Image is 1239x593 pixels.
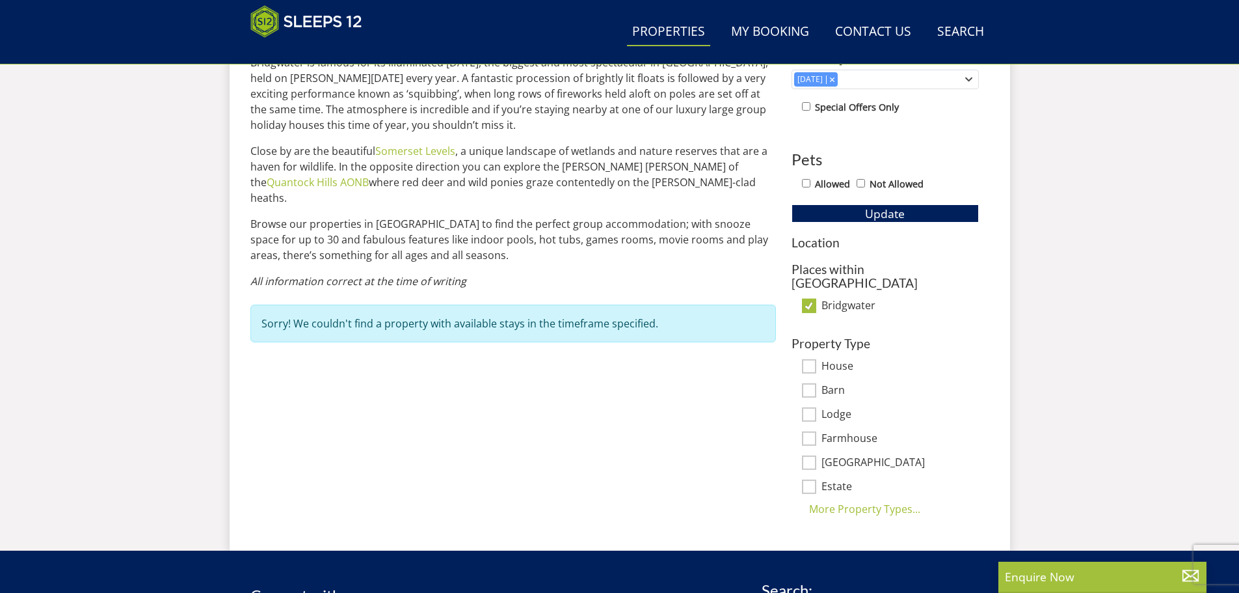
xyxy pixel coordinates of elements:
[250,216,776,263] p: Browse our properties in [GEOGRAPHIC_DATA] to find the perfect group accommodation; with snooze s...
[792,204,979,223] button: Update
[250,5,362,38] img: Sleeps 12
[792,337,979,350] h3: Property Type
[792,236,979,249] h3: Location
[821,480,979,495] label: Estate
[821,384,979,398] label: Barn
[375,144,455,158] a: Somerset Levels
[865,206,905,221] span: Update
[870,177,924,191] label: Not Allowed
[794,74,826,85] div: [DATE]
[821,408,979,422] label: Lodge
[250,274,466,288] em: All information correct at the time of writing
[830,18,916,47] a: Contact Us
[792,151,979,168] h3: Pets
[984,128,1239,593] iframe: LiveChat chat widget
[821,299,979,314] label: Bridgwater
[244,46,380,57] iframe: Customer reviews powered by Trustpilot
[932,18,989,47] a: Search
[726,18,814,47] a: My Booking
[821,456,979,471] label: [GEOGRAPHIC_DATA]
[815,100,899,115] label: Special Offers Only
[792,70,979,89] div: Combobox
[821,360,979,374] label: House
[250,55,776,133] p: Bridgwater is famous for its illuminated [DATE], the biggest and most spectacular in [GEOGRAPHIC_...
[250,143,776,206] p: Close by are the beautiful , a unique landscape of wetlands and nature reserves that are a haven ...
[627,18,710,47] a: Properties
[815,177,850,191] label: Allowed
[821,432,979,447] label: Farmhouse
[267,175,369,189] a: Quantock Hills AONB
[792,501,979,517] div: More Property Types...
[792,262,979,290] h3: Places within [GEOGRAPHIC_DATA]
[250,305,776,342] div: Sorry! We couldn't find a property with available stays in the timeframe specified.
